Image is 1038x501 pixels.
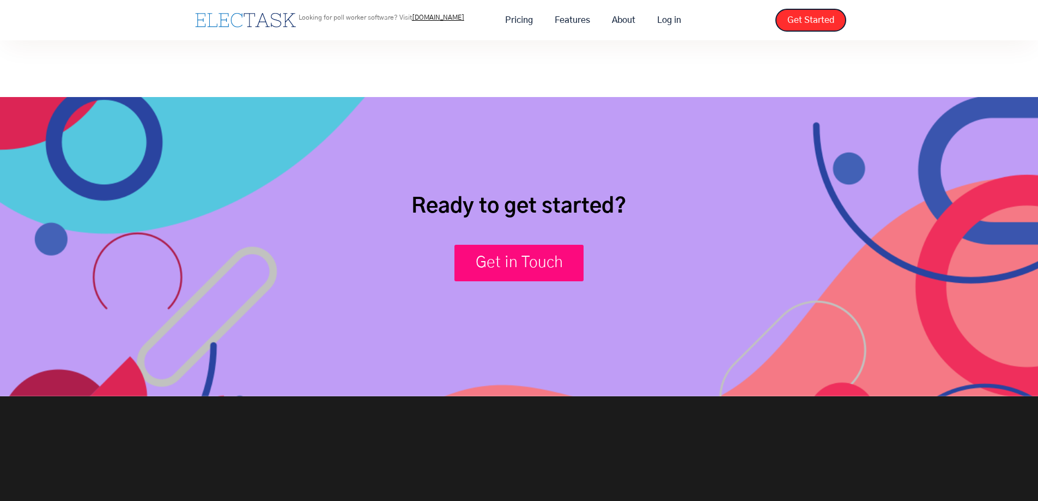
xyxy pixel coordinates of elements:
[646,9,692,32] a: Log in
[299,14,464,21] p: Looking for poll worker software? Visit
[544,9,601,32] a: Features
[601,9,646,32] a: About
[400,194,638,220] h2: Ready to get started?
[775,9,846,32] a: Get Started
[192,10,299,30] a: home
[412,14,464,21] a: [DOMAIN_NAME]
[454,245,583,281] a: Get in Touch
[494,9,544,32] a: Pricing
